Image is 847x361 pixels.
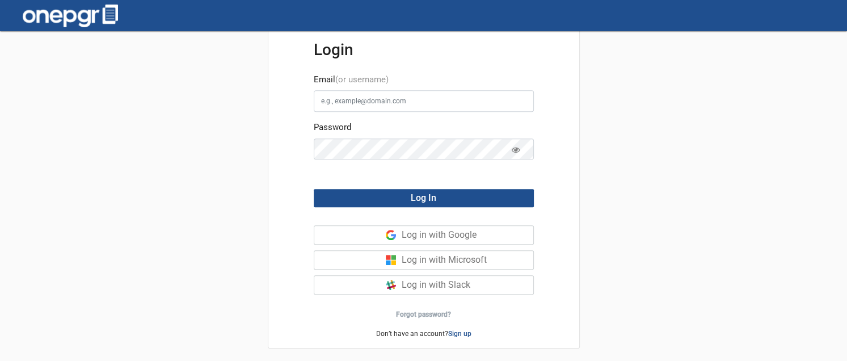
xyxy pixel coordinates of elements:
[411,192,436,203] span: Log In
[314,40,534,60] h3: Login
[396,310,451,318] a: Forgot password?
[268,329,579,339] p: Don’t have an account?
[402,226,533,244] div: Log in with Google
[314,90,534,112] input: e.g., example@domain.com
[402,251,533,269] div: Log in with Microsoft
[23,5,118,27] img: one-pgr-logo-white.svg
[448,330,471,338] a: Sign up
[402,276,533,294] div: Log in with Slack
[335,74,389,85] span: (or username)
[314,189,534,207] button: Log In
[314,73,389,86] label: Email
[314,121,351,134] label: Password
